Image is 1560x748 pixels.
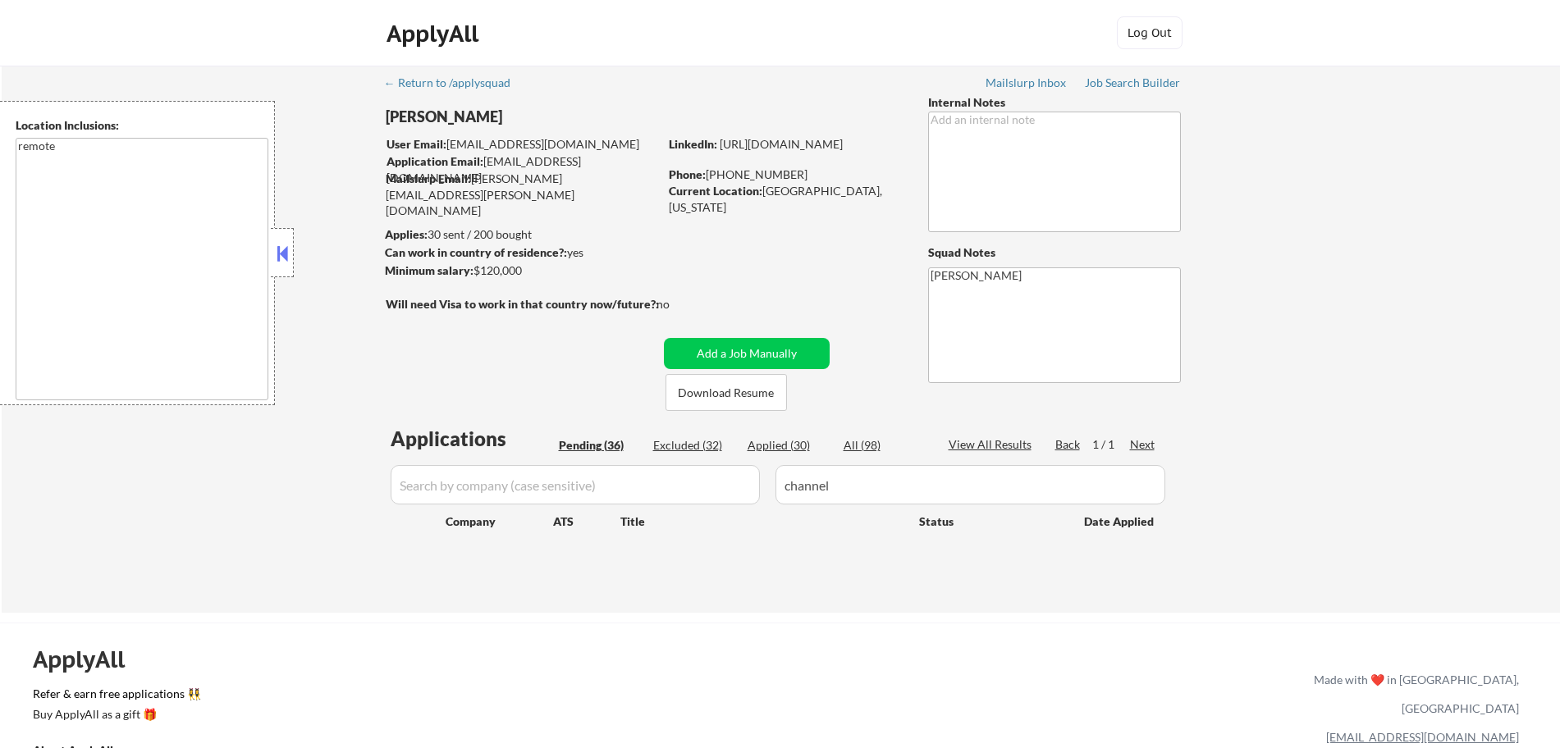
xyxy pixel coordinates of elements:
[844,437,926,454] div: All (98)
[385,227,428,241] strong: Applies:
[1085,76,1181,93] a: Job Search Builder
[669,183,901,215] div: [GEOGRAPHIC_DATA], [US_STATE]
[1326,730,1519,744] a: [EMAIL_ADDRESS][DOMAIN_NAME]
[385,226,658,243] div: 30 sent / 200 bought
[384,77,526,89] div: ← Return to /applysquad
[387,154,483,168] strong: Application Email:
[386,171,471,185] strong: Mailslurp Email:
[16,117,268,134] div: Location Inclusions:
[387,20,483,48] div: ApplyAll
[387,137,446,151] strong: User Email:
[986,76,1068,93] a: Mailslurp Inbox
[553,513,620,530] div: ATS
[666,374,787,411] button: Download Resume
[559,437,641,454] div: Pending (36)
[928,244,1181,261] div: Squad Notes
[386,107,723,127] div: [PERSON_NAME]
[919,506,1060,536] div: Status
[386,171,658,219] div: [PERSON_NAME][EMAIL_ADDRESS][PERSON_NAME][DOMAIN_NAME]
[664,338,830,369] button: Add a Job Manually
[928,94,1181,111] div: Internal Notes
[33,688,971,705] a: Refer & earn free applications 👯‍♀️
[1055,436,1082,453] div: Back
[387,136,658,153] div: [EMAIL_ADDRESS][DOMAIN_NAME]
[1085,77,1181,89] div: Job Search Builder
[391,465,760,504] input: Search by company (case sensitive)
[386,297,659,311] strong: Will need Visa to work in that country now/future?:
[385,262,658,279] div: $120,000
[1092,436,1130,453] div: 1 / 1
[1084,513,1156,530] div: Date Applied
[656,296,703,312] div: no
[669,137,717,151] strong: LinkedIn:
[669,184,762,198] strong: Current Location:
[33,709,197,720] div: Buy ApplyAll as a gift 🎁
[1117,16,1183,49] button: Log Out
[748,437,830,454] div: Applied (30)
[391,429,553,449] div: Applications
[384,76,526,93] a: ← Return to /applysquad
[385,244,653,261] div: yes
[1130,436,1156,453] div: Next
[385,245,567,259] strong: Can work in country of residence?:
[949,436,1036,453] div: View All Results
[669,167,706,181] strong: Phone:
[653,437,735,454] div: Excluded (32)
[446,513,553,530] div: Company
[986,77,1068,89] div: Mailslurp Inbox
[33,705,197,726] a: Buy ApplyAll as a gift 🎁
[669,166,901,183] div: [PHONE_NUMBER]
[33,645,144,673] div: ApplyAll
[385,263,473,277] strong: Minimum salary:
[620,513,904,530] div: Title
[387,153,658,185] div: [EMAIL_ADDRESS][DOMAIN_NAME]
[720,137,843,151] a: [URL][DOMAIN_NAME]
[1307,665,1519,723] div: Made with ❤️ in [GEOGRAPHIC_DATA], [GEOGRAPHIC_DATA]
[775,465,1165,504] input: Search by title (case sensitive)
